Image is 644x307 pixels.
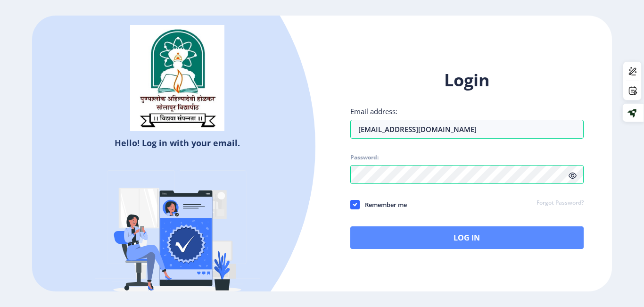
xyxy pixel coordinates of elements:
a: Forgot Password? [537,199,584,207]
button: Log In [350,226,584,249]
h1: Login [350,69,584,91]
img: sulogo.png [130,25,224,132]
label: Email address: [350,107,397,116]
span: Remember me [360,199,407,210]
label: Password: [350,154,379,161]
input: Email address [350,120,584,139]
